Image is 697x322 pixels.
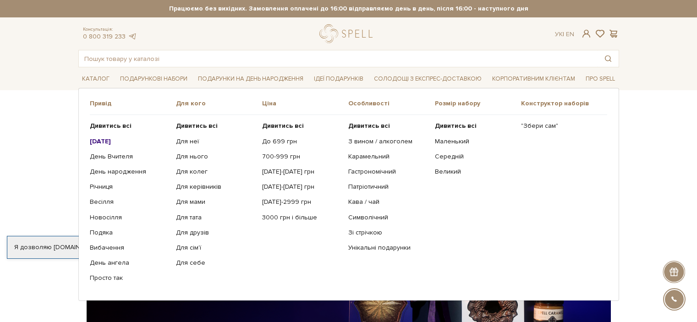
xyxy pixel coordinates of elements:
[310,72,367,86] a: Ідеї подарунків
[262,168,341,176] a: [DATE]-[DATE] грн
[262,122,304,130] b: Дивитись всі
[90,229,169,237] a: Подяка
[566,30,574,38] a: En
[598,50,619,67] button: Пошук товару у каталозі
[176,198,255,206] a: Для мами
[90,137,111,145] b: [DATE]
[90,259,169,267] a: День ангела
[90,183,169,191] a: Річниця
[176,153,255,161] a: Для нього
[176,259,255,267] a: Для себе
[90,99,176,108] span: Привід
[348,213,428,222] a: Символічний
[348,122,390,130] b: Дивитись всі
[78,72,113,86] a: Каталог
[555,30,574,38] div: Ук
[348,244,428,252] a: Унікальні подарунки
[435,99,521,108] span: Розмір набору
[319,24,377,43] a: logo
[176,213,255,222] a: Для тата
[348,122,428,130] a: Дивитись всі
[348,183,428,191] a: Патріотичний
[90,137,169,146] a: [DATE]
[90,244,169,252] a: Вибачення
[176,168,255,176] a: Для колег
[176,244,255,252] a: Для сім'ї
[176,137,255,146] a: Для неї
[90,198,169,206] a: Весілля
[348,137,428,146] a: З вином / алкоголем
[7,243,256,251] div: Я дозволяю [DOMAIN_NAME] використовувати
[370,71,485,87] a: Солодощі з експрес-доставкою
[348,198,428,206] a: Кава / чай
[262,183,341,191] a: [DATE]-[DATE] грн
[348,99,434,108] span: Особливості
[176,122,218,130] b: Дивитись всі
[348,153,428,161] a: Карамельний
[262,153,341,161] a: 700-999 грн
[435,137,514,146] a: Маленький
[116,72,191,86] a: Подарункові набори
[176,122,255,130] a: Дивитись всі
[521,99,607,108] span: Конструктор наборів
[262,122,341,130] a: Дивитись всі
[90,122,132,130] b: Дивитись всі
[194,72,307,86] a: Подарунки на День народження
[348,229,428,237] a: Зі стрічкою
[83,33,126,40] a: 0 800 319 233
[563,30,564,38] span: |
[435,122,514,130] a: Дивитись всі
[582,72,619,86] a: Про Spell
[79,50,598,67] input: Пошук товару у каталозі
[90,168,169,176] a: День народження
[176,99,262,108] span: Для кого
[435,153,514,161] a: Середній
[348,168,428,176] a: Гастрономічний
[262,213,341,222] a: 3000 грн і більше
[176,183,255,191] a: Для керівників
[90,213,169,222] a: Новосілля
[521,122,600,130] a: "Збери сам"
[78,5,619,13] strong: Працюємо без вихідних. Замовлення оплачені до 16:00 відправляємо день в день, після 16:00 - насту...
[83,27,137,33] span: Консультація:
[262,99,348,108] span: Ціна
[262,198,341,206] a: [DATE]-2999 грн
[488,72,579,86] a: Корпоративним клієнтам
[90,153,169,161] a: День Вчителя
[90,122,169,130] a: Дивитись всі
[435,168,514,176] a: Великий
[176,229,255,237] a: Для друзів
[262,137,341,146] a: До 699 грн
[128,33,137,40] a: telegram
[435,122,477,130] b: Дивитись всі
[90,274,169,282] a: Просто так
[78,88,619,300] div: Каталог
